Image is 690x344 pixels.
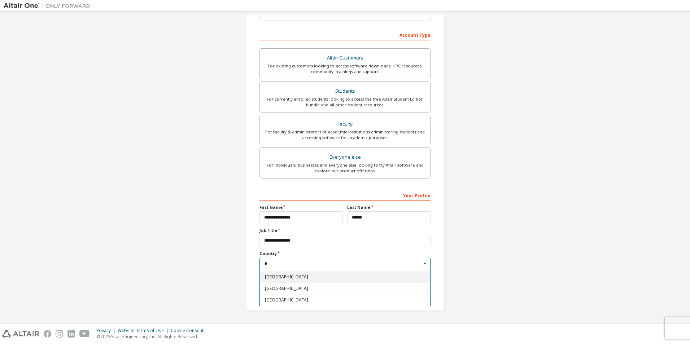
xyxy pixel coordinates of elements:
div: Cookie Consent [171,328,208,334]
label: First Name [259,204,343,210]
span: [GEOGRAPHIC_DATA] [265,286,425,291]
label: Last Name [347,204,431,210]
div: For currently enrolled students looking to access the free Altair Student Edition bundle and all ... [264,96,426,108]
label: Country [259,251,431,256]
div: For individuals, businesses and everyone else looking to try Altair software and explore our prod... [264,162,426,174]
img: youtube.svg [79,330,90,338]
div: Account Type [259,29,431,40]
span: [GEOGRAPHIC_DATA] [265,275,425,279]
label: Job Title [259,228,431,233]
img: linkedin.svg [67,330,75,338]
div: Website Terms of Use [118,328,171,334]
div: For faculty & administrators of academic institutions administering students and accessing softwa... [264,129,426,141]
div: For existing customers looking to access software downloads, HPC resources, community, trainings ... [264,63,426,75]
div: Students [264,86,426,96]
img: altair_logo.svg [2,330,39,338]
img: instagram.svg [56,330,63,338]
div: Your Profile [259,189,431,201]
img: Altair One [4,2,94,9]
img: facebook.svg [44,330,51,338]
div: Faculty [264,119,426,129]
div: Altair Customers [264,53,426,63]
div: Everyone else [264,152,426,162]
span: [GEOGRAPHIC_DATA] [265,298,425,302]
p: © 2025 Altair Engineering, Inc. All Rights Reserved. [96,334,208,340]
div: Privacy [96,328,118,334]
